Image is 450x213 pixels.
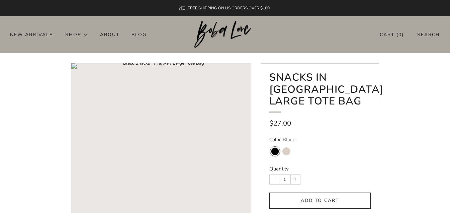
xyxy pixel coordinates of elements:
span: Black [283,136,295,143]
h1: Snacks in [GEOGRAPHIC_DATA] Large Tote Bag [269,72,371,113]
button: Increase item quantity by one [291,175,300,184]
a: Shop [65,29,88,40]
a: Boba Love [194,21,256,49]
variant-swatch: Soft Cream [283,148,290,155]
a: New Arrivals [10,29,53,40]
a: Search [417,29,440,40]
a: Blog [131,29,147,40]
label: Quantity [269,165,289,172]
span: Add to cart [301,197,339,204]
span: $27.00 [269,119,291,128]
button: Add to cart [269,193,371,209]
a: About [100,29,119,40]
variant-swatch: Black [271,148,279,155]
img: Boba Love [194,21,256,48]
items-count: 0 [398,31,402,38]
legend: Color: [269,136,371,143]
a: Cart [380,29,404,40]
button: Reduce item quantity by one [270,175,279,184]
span: FREE SHIPPING ON US ORDERS OVER $100 [188,5,270,11]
